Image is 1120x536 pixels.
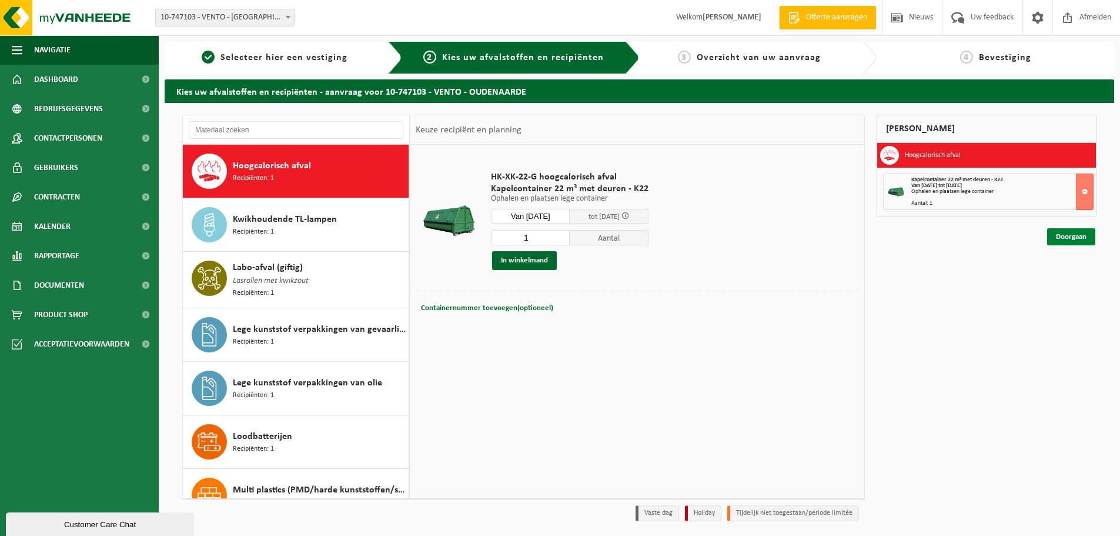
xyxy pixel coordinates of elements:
[233,430,292,444] span: Loodbatterijen
[233,444,274,455] span: Recipiënten: 1
[34,329,129,359] span: Acceptatievoorwaarden
[189,121,403,139] input: Materiaal zoeken
[34,65,78,94] span: Dashboard
[165,79,1114,102] h2: Kies uw afvalstoffen en recipiënten - aanvraag voor 10-747103 - VENTO - OUDENAARDE
[570,230,648,245] span: Aantal
[442,53,604,62] span: Kies uw afvalstoffen en recipiënten
[979,53,1031,62] span: Bevestiging
[491,171,648,183] span: HK-XK-22-G hoogcalorisch afval
[155,9,295,26] span: 10-747103 - VENTO - OUDENAARDE
[233,275,309,288] span: Lasrollen met kwikzout
[202,51,215,64] span: 1
[183,362,409,415] button: Lege kunststof verpakkingen van olie Recipiënten: 1
[183,198,409,252] button: Kwikhoudende TL-lampen Recipiënten: 1
[156,9,294,26] span: 10-747103 - VENTO - OUDENAARDE
[183,415,409,469] button: Loodbatterijen Recipiënten: 1
[491,183,648,195] span: Kapelcontainer 22 m³ met deuren - K22
[911,177,1003,183] span: Kapelcontainer 22 m³ met deuren - K22
[183,469,409,522] button: Multi plastics (PMD/harde kunststoffen/spanbanden/EPS/folie naturel/folie gemengd) Recipiënten: 1
[6,510,196,536] iframe: chat widget
[233,212,337,227] span: Kwikhoudende TL-lampen
[960,51,973,64] span: 4
[911,189,1093,195] div: Ophalen en plaatsen lege container
[233,376,382,390] span: Lege kunststof verpakkingen van olie
[183,145,409,198] button: Hoogcalorisch afval Recipiënten: 1
[233,337,274,348] span: Recipiënten: 1
[233,390,274,401] span: Recipiënten: 1
[170,51,379,65] a: 1Selecteer hier een vestiging
[34,35,71,65] span: Navigatie
[779,6,876,29] a: Offerte aanvragen
[34,94,103,124] span: Bedrijfsgegevens
[233,173,274,184] span: Recipiënten: 1
[423,51,436,64] span: 2
[420,300,554,317] button: Containernummer toevoegen(optioneel)
[233,227,274,238] span: Recipiënten: 1
[410,115,527,145] div: Keuze recipiënt en planning
[911,182,962,189] strong: Van [DATE] tot [DATE]
[1047,228,1095,245] a: Doorgaan
[34,153,78,182] span: Gebruikers
[233,497,274,508] span: Recipiënten: 1
[703,13,761,22] strong: [PERSON_NAME]
[34,182,80,212] span: Contracten
[183,252,409,308] button: Labo-afval (giftig) Lasrollen met kwikzout Recipiënten: 1
[905,146,961,165] h3: Hoogcalorisch afval
[233,483,406,497] span: Multi plastics (PMD/harde kunststoffen/spanbanden/EPS/folie naturel/folie gemengd)
[421,304,553,312] span: Containernummer toevoegen(optioneel)
[233,159,311,173] span: Hoogcalorisch afval
[220,53,347,62] span: Selecteer hier een vestiging
[491,195,648,203] p: Ophalen en plaatsen lege container
[911,201,1093,207] div: Aantal: 1
[233,288,274,299] span: Recipiënten: 1
[183,308,409,362] button: Lege kunststof verpakkingen van gevaarlijke stoffen Recipiënten: 1
[678,51,691,64] span: 3
[685,505,721,521] li: Holiday
[803,12,870,24] span: Offerte aanvragen
[34,212,71,241] span: Kalender
[233,322,406,337] span: Lege kunststof verpakkingen van gevaarlijke stoffen
[34,271,84,300] span: Documenten
[233,261,303,275] span: Labo-afval (giftig)
[877,115,1096,143] div: [PERSON_NAME]
[34,124,102,153] span: Contactpersonen
[727,505,859,521] li: Tijdelijk niet toegestaan/période limitée
[697,53,821,62] span: Overzicht van uw aanvraag
[589,213,620,221] span: tot [DATE]
[34,300,88,329] span: Product Shop
[636,505,679,521] li: Vaste dag
[492,251,557,270] button: In winkelmand
[34,241,79,271] span: Rapportage
[491,209,570,224] input: Selecteer datum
